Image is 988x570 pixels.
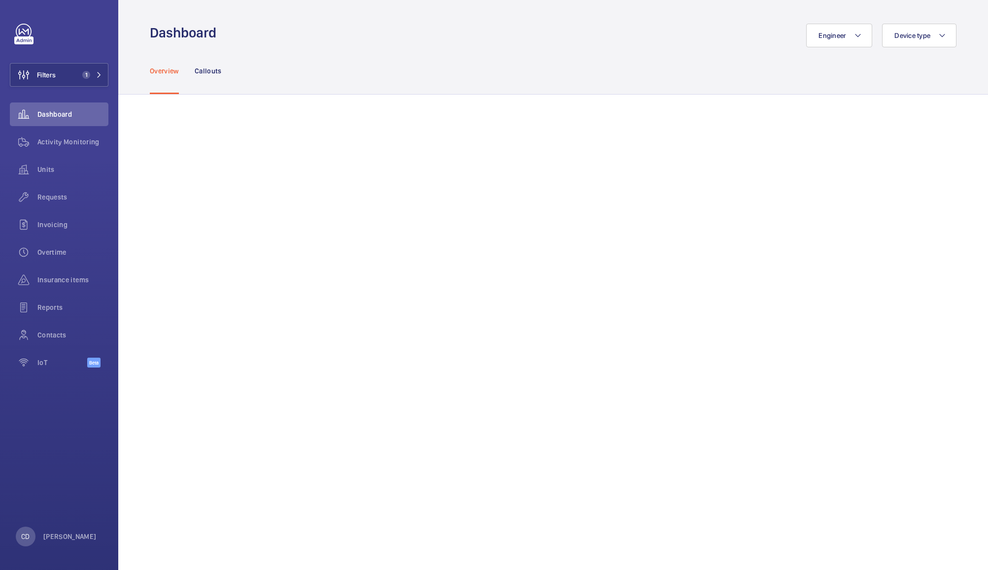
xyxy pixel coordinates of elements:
[37,330,108,340] span: Contacts
[37,358,87,368] span: IoT
[37,220,108,230] span: Invoicing
[818,32,846,39] span: Engineer
[37,137,108,147] span: Activity Monitoring
[150,66,179,76] p: Overview
[37,165,108,174] span: Units
[37,247,108,257] span: Overtime
[37,275,108,285] span: Insurance items
[894,32,930,39] span: Device type
[21,532,30,541] p: CD
[150,24,222,42] h1: Dashboard
[10,63,108,87] button: Filters1
[37,302,108,312] span: Reports
[37,109,108,119] span: Dashboard
[882,24,956,47] button: Device type
[43,532,97,541] p: [PERSON_NAME]
[87,358,101,368] span: Beta
[37,70,56,80] span: Filters
[195,66,222,76] p: Callouts
[806,24,872,47] button: Engineer
[37,192,108,202] span: Requests
[82,71,90,79] span: 1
